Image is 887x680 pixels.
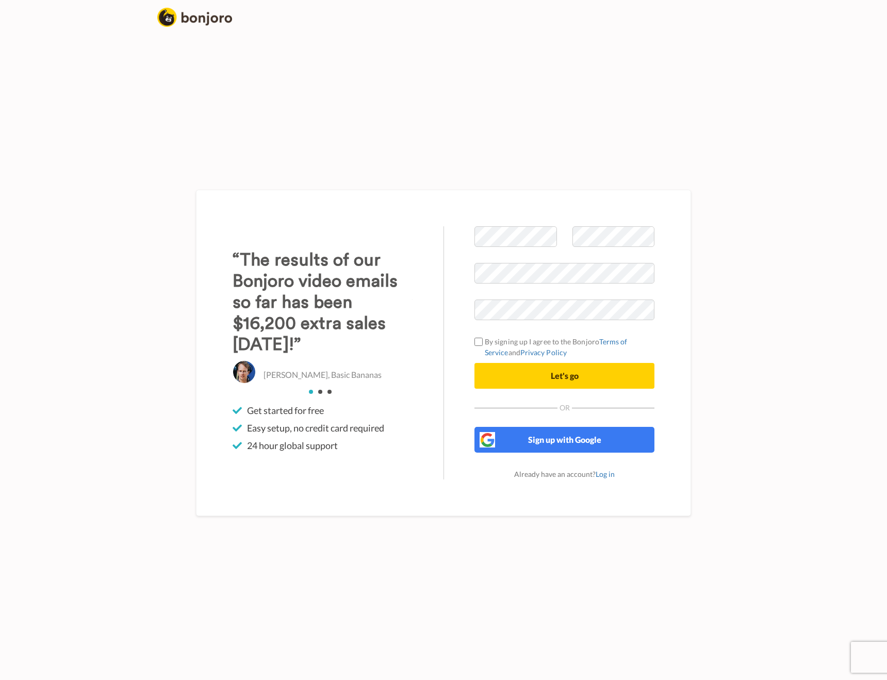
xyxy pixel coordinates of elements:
[520,348,567,357] a: Privacy Policy
[485,337,628,357] a: Terms of Service
[247,422,384,434] span: Easy setup, no credit card required
[474,336,654,358] label: By signing up I agree to the Bonjoro and
[514,470,615,478] span: Already have an account?
[596,470,615,478] a: Log in
[264,369,382,381] p: [PERSON_NAME], Basic Bananas
[474,427,654,453] button: Sign up with Google
[551,371,579,380] span: Let's go
[247,404,324,417] span: Get started for free
[233,360,256,384] img: Christo Hall, Basic Bananas
[233,250,413,355] h3: “The results of our Bonjoro video emails so far has been $16,200 extra sales [DATE]!”
[157,8,232,27] img: logo_full.png
[557,404,572,411] span: Or
[474,363,654,389] button: Let's go
[474,338,483,346] input: By signing up I agree to the BonjoroTerms of ServiceandPrivacy Policy
[247,439,338,452] span: 24 hour global support
[528,435,601,444] span: Sign up with Google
